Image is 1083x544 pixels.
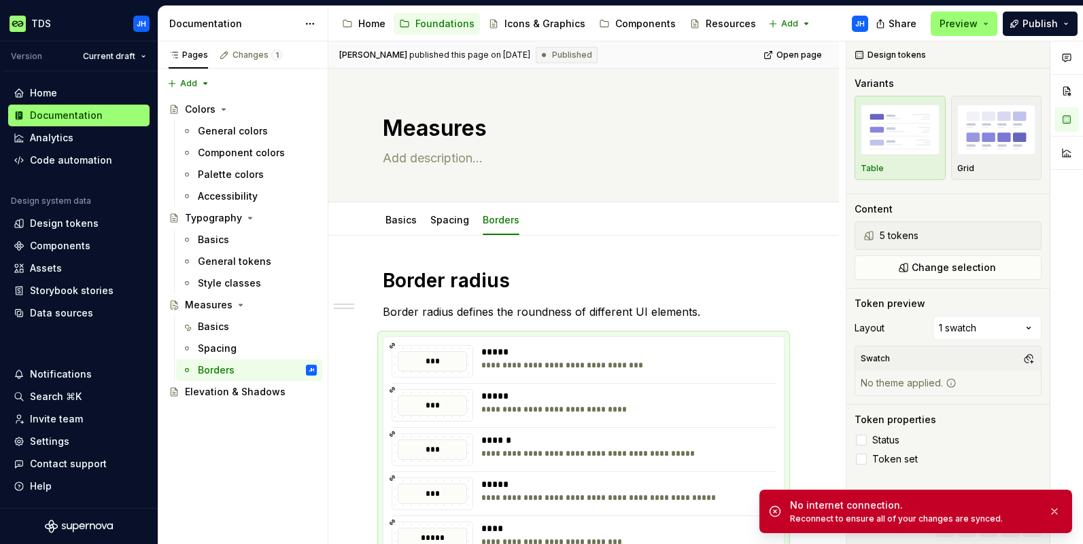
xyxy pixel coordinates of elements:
div: JH [309,363,314,377]
span: Preview [940,17,978,31]
div: Components [30,239,90,253]
div: Home [30,86,57,100]
button: Preview [931,12,997,36]
div: Components [615,17,676,31]
button: Add [163,74,214,93]
a: Icons & Graphics [483,13,591,35]
a: Home [337,13,391,35]
span: Share [889,17,916,31]
div: Variants [855,77,894,90]
div: Elevation & Shadows [185,385,286,399]
div: Invite team [30,412,83,426]
a: Settings [8,431,150,452]
button: TDSJH [3,9,155,38]
textarea: Measures [380,112,782,145]
div: Documentation [169,17,298,31]
div: General tokens [198,255,271,268]
a: BordersJH [176,359,322,381]
a: Spacing [430,214,469,225]
span: Add [781,18,798,29]
div: Settings [30,435,69,448]
img: placeholder [957,105,1036,154]
div: Contact support [30,457,107,471]
button: Share [869,12,925,36]
div: Home [358,17,385,31]
button: Current draft [77,47,152,66]
div: Component colors [198,146,285,160]
div: Token preview [855,297,925,310]
a: Invite team [8,408,150,430]
a: Basics [385,214,417,225]
span: Token set [872,454,918,465]
div: Spacing [198,342,237,355]
div: Style classes [198,276,261,290]
span: [PERSON_NAME] [339,50,407,60]
a: Storybook stories [8,280,150,302]
h1: Border radius [383,268,785,293]
div: Basics [380,205,422,234]
button: Change selection [855,255,1042,280]
a: Home [8,82,150,104]
button: Publish [1003,12,1078,36]
a: Resources [684,13,761,35]
div: Search ⌘K [30,390,82,403]
div: Reconnect to ensure all of your changes are synced. [790,513,1037,524]
div: TDS [31,17,51,31]
a: Design tokens [8,213,150,234]
div: published this page on [DATE] [409,50,530,60]
button: Notifications [8,363,150,385]
div: Borders [198,363,235,377]
div: Palette colors [198,168,264,181]
a: Palette colors [176,164,322,185]
div: Notifications [30,367,92,381]
span: Published [552,50,592,60]
div: Typography [185,211,242,225]
div: Layout [855,321,884,335]
div: No internet connection. [790,498,1037,512]
div: Data sources [30,306,93,320]
span: Status [872,435,899,446]
button: placeholderTable [855,96,946,180]
div: Changes [233,50,282,60]
a: Colors [163,98,322,120]
a: Basics [176,229,322,251]
a: General colors [176,120,322,142]
span: Open page [776,50,822,60]
div: JH [855,18,865,29]
a: Open page [759,46,828,65]
div: No theme applied. [855,371,962,395]
p: Grid [957,163,974,174]
a: Component colors [176,142,322,164]
a: Analytics [8,127,150,149]
a: Code automation [8,149,150,171]
div: Borders [477,205,525,234]
div: Assets [30,261,62,275]
div: Design system data [11,196,91,206]
div: Pages [169,50,208,60]
button: Search ⌘K [8,386,150,407]
span: Current draft [83,51,135,62]
a: Foundations [394,13,480,35]
div: Version [11,51,42,62]
span: Add [180,78,197,89]
button: Add [764,14,815,33]
div: Accessibility [198,189,258,203]
div: Page tree [337,10,761,37]
div: Content [855,202,893,216]
a: General tokens [176,251,322,272]
p: Table [861,163,884,174]
div: Help [30,479,52,493]
div: Resources [706,17,756,31]
a: Spacing [176,338,322,359]
svg: Supernova Logo [45,520,113,533]
button: placeholderGrid [951,96,1042,180]
span: Publish [1022,17,1058,31]
p: Border radius defines the roundness of different UI elements. [383,304,785,320]
div: Foundations [415,17,475,31]
button: Help [8,475,150,497]
span: Change selection [912,261,996,274]
div: Colors [185,103,216,116]
div: Spacing [425,205,475,234]
div: Code automation [30,153,112,167]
